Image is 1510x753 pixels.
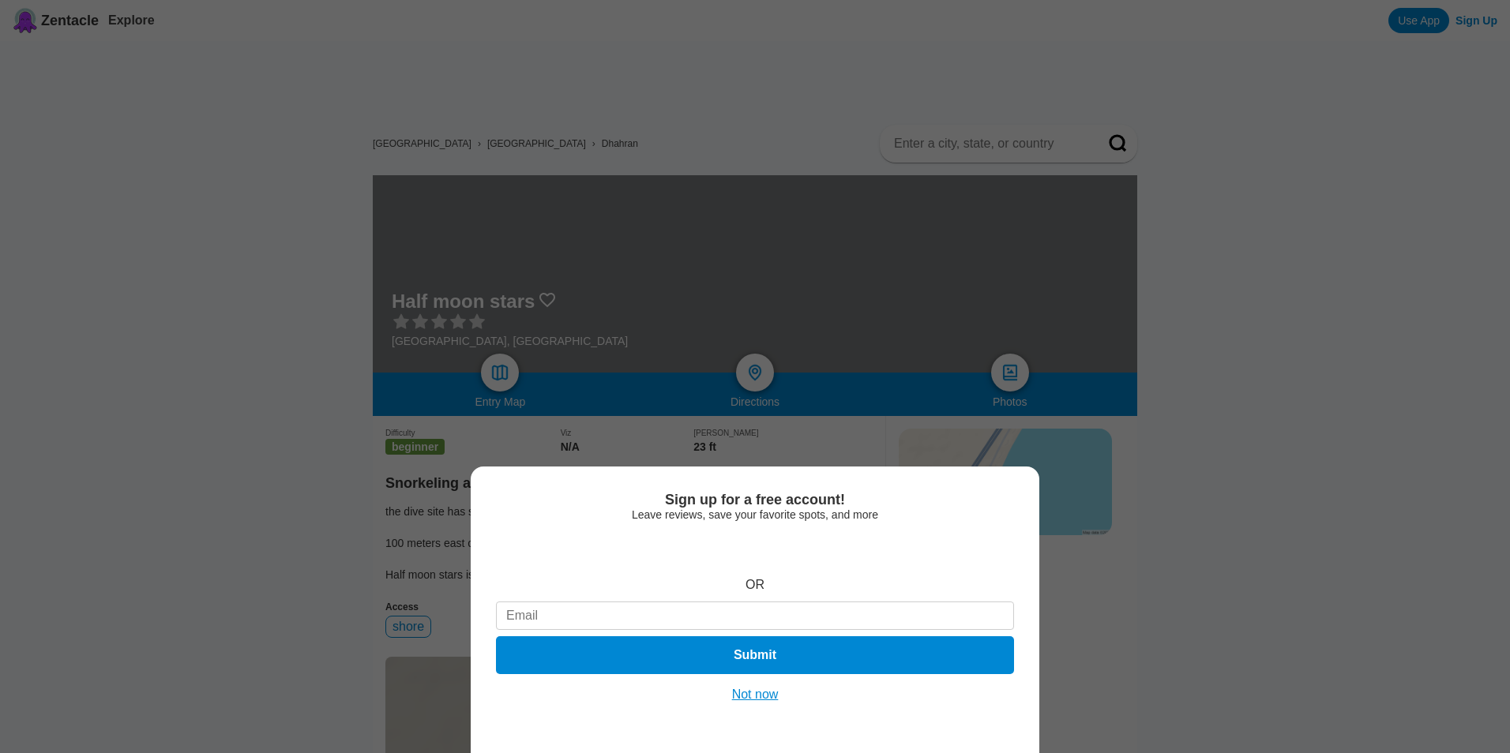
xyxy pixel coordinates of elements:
[496,601,1014,630] input: Email
[496,508,1014,521] div: Leave reviews, save your favorite spots, and more
[496,636,1014,674] button: Submit
[727,687,783,702] button: Not now
[746,578,764,592] div: OR
[496,492,1014,508] div: Sign up for a free account!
